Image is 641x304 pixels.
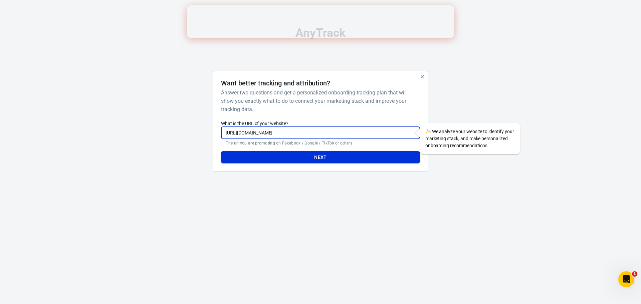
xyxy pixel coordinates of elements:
iframe: Intercom live chat banner [187,5,454,38]
label: What is the URL of your website? [221,120,420,127]
div: We analyze your website to identify your marketing stack, and make personalized onboarding recomm... [420,123,520,155]
button: Next [221,151,420,164]
span: sparkles [425,129,431,134]
input: https://yourwebsite.com/landing-page [221,127,420,139]
h6: Answer two questions and get a personalized onboarding tracking plan that will show you exactly w... [221,88,417,113]
h4: Want better tracking and attribution? [221,79,330,87]
iframe: Intercom live chat [618,271,634,287]
div: AnyTrack [154,27,487,39]
span: 1 [632,271,637,277]
p: The url you are promoting on Facebook / Google / TikTok or others [226,140,415,146]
